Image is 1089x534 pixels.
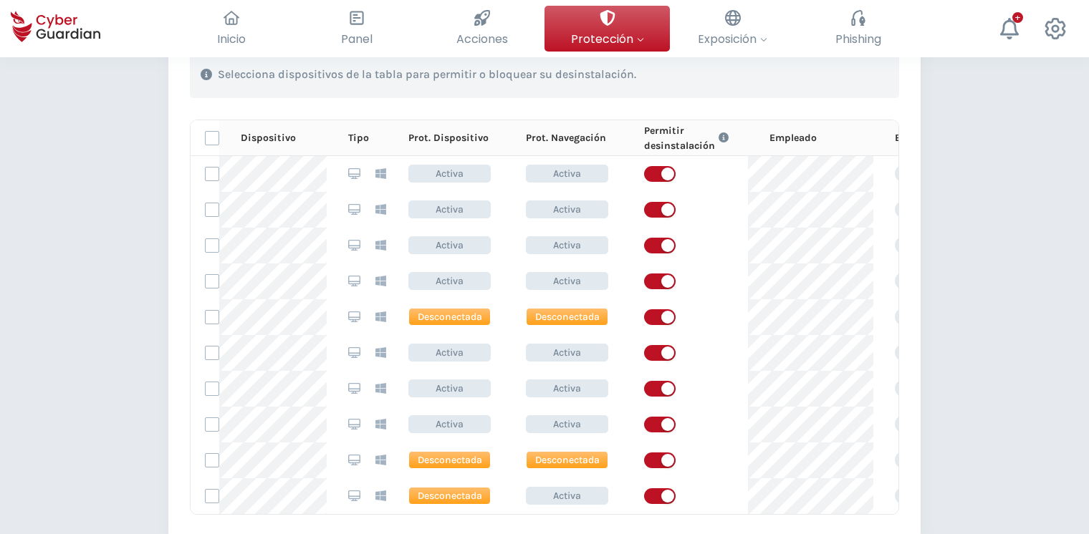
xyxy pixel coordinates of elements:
[294,6,419,52] button: Panel
[795,6,921,52] button: Phishing
[526,415,608,433] span: Activa
[526,308,608,326] span: Desconectada
[456,30,508,48] span: Acciones
[408,200,491,218] span: Activa
[769,130,873,145] div: Empleado
[408,487,491,505] span: Desconectada
[217,30,246,48] span: Inicio
[218,67,636,82] p: Selecciona dispositivos de la tabla para permitir o bloquear su desinstalación.
[348,130,387,145] div: Tipo
[1012,12,1023,23] div: +
[526,130,622,145] div: Prot. Navegación
[526,165,608,183] span: Activa
[408,236,491,254] span: Activa
[408,344,491,361] span: Activa
[526,344,608,361] span: Activa
[526,487,608,505] span: Activa
[670,6,795,52] button: Exposición
[526,451,608,469] span: Desconectada
[715,123,732,153] button: Link to FAQ information
[408,165,491,183] span: Activa
[408,308,491,326] span: Desconectada
[698,30,767,48] span: Exposición
[835,30,881,48] span: Phishing
[526,272,608,290] span: Activa
[419,6,544,52] button: Acciones
[408,415,491,433] span: Activa
[644,123,748,153] div: Permitir desinstalación
[408,272,491,290] span: Activa
[526,200,608,218] span: Activa
[408,451,491,469] span: Desconectada
[341,30,373,48] span: Panel
[526,236,608,254] span: Activa
[571,30,644,48] span: Protección
[544,6,670,52] button: Protección
[168,6,294,52] button: Inicio
[408,130,504,145] div: Prot. Dispositivo
[526,379,608,397] span: Activa
[408,379,491,397] span: Activa
[241,130,327,145] div: Dispositivo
